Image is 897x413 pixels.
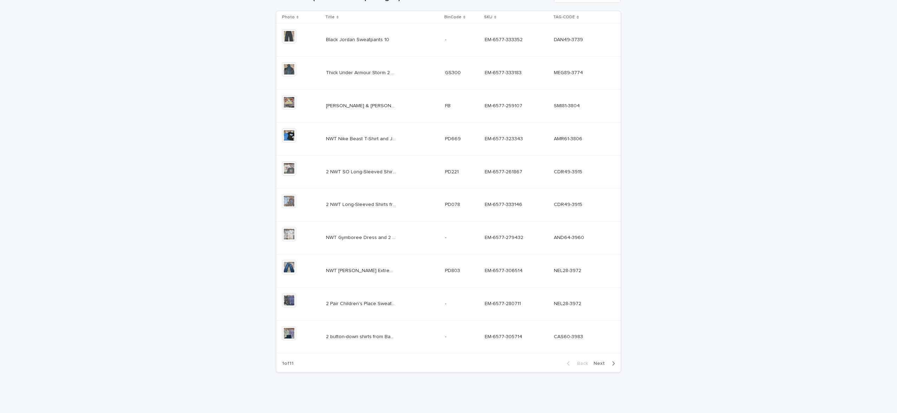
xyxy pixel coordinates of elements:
p: EM-6577-279432 [485,233,525,241]
p: GS300 [445,69,462,76]
p: PD669 [445,135,462,142]
p: AMR61-3806 [554,135,584,142]
tr: Black Jordan Sweatpants 10Black Jordan Sweatpants 10 -- EM-6577-333352EM-6577-333352 DAN49-3739DA... [276,24,621,57]
tr: 2 button-down shirts from Baby Gap and Nautica plus dark wash jeans 2T2 button-down shirts from B... [276,320,621,353]
p: PD803 [445,266,461,274]
p: 2 NWT Long-Sleeved Shirts from Old Navy and Mudd 7 [326,200,398,208]
button: Next [591,360,621,367]
p: EM-6577-333183 [485,69,523,76]
p: BinCode [444,13,461,21]
tr: NWT Nike Beast T-Shirt and Jumping Beans Basic Tee 4NWT Nike Beast T-Shirt and Jumping Beans Basi... [276,122,621,155]
p: AND64-3960 [554,233,585,241]
tr: 2 Pair Children's Place Sweatpants 102 Pair Children's Place Sweatpants 10 -- EM-6577-280711EM-65... [276,287,621,320]
p: Photo [282,13,295,21]
p: NWT Nike Beast T-Shirt and Jumping Beans Basic Tee 4 [326,135,398,142]
p: - [445,333,448,340]
p: PD078 [445,200,461,208]
p: 2 button-down shirts from Baby Gap and Nautica plus dark wash jeans 2T [326,333,398,340]
p: EM-6577-280711 [485,299,522,307]
p: SKU [484,13,492,21]
p: NEL28-3972 [554,266,583,274]
p: CDR49-3915 [554,200,584,208]
p: MEG89-3774 [554,69,584,76]
p: EM-6577-333352 [485,36,524,43]
p: TAG-CODE [553,13,575,21]
p: NWT Lee's Extreme Motion Jeans 10 [326,266,398,274]
p: NWT Gymboree Dress and 2 Flowy Shirts from Gymboree and Carter's 3T [326,233,398,241]
p: EM-6577-333146 [485,200,524,208]
span: Next [594,361,609,366]
p: Title [325,13,335,21]
p: FB [445,102,452,109]
p: EM-6577-305714 [485,333,524,340]
p: Black Jordan Sweatpants 10 [326,36,391,43]
tr: [PERSON_NAME] & [PERSON_NAME] Ballet Performance Wooden Puzzle One Size[PERSON_NAME] & [PERSON_NA... [276,89,621,122]
p: - [445,299,448,307]
tr: NWT [PERSON_NAME] Extreme Motion Jeans 10NWT [PERSON_NAME] Extreme Motion Jeans 10 PD803PD803 EM-... [276,254,621,287]
p: EM-6577-261867 [485,168,524,175]
p: 1 of 11 [276,355,299,372]
p: EM-6577-259107 [485,102,524,109]
tr: 2 NWT SO Long-Sleeved Shirts 72 NWT SO Long-Sleeved Shirts 7 PD221PD221 EM-6577-261867EM-6577-261... [276,155,621,188]
tr: 2 NWT Long-Sleeved Shirts from Old Navy and [PERSON_NAME] 72 NWT Long-Sleeved Shirts from Old Nav... [276,188,621,221]
p: - [445,233,448,241]
p: SMI81-3804 [554,102,581,109]
p: PD221 [445,168,460,175]
p: 2 NWT SO Long-Sleeved Shirts 7 [326,168,398,175]
p: EM-6577-323343 [485,135,524,142]
tr: NWT Gymboree Dress and 2 Flowy Shirts from Gymboree and [PERSON_NAME] 3TNWT Gymboree Dress and 2 ... [276,221,621,254]
button: Back [561,360,591,367]
p: NEL28-3972 [554,299,583,307]
span: Back [573,361,588,366]
p: DAN49-3739 [554,36,584,43]
p: CDR49-3915 [554,168,584,175]
p: Melissa & Doug Ballet Performance Wooden Puzzle One Size [326,102,398,109]
tr: Thick Under Armour Storm 2 Zip-Up Jacket 10Thick Under Armour Storm 2 Zip-Up Jacket 10 GS300GS300... [276,57,621,90]
p: - [445,36,448,43]
p: 2 Pair Children's Place Sweatpants 10 [326,299,398,307]
p: Thick Under Armour Storm 2 Zip-Up Jacket 10 [326,69,398,76]
p: CAS60-3983 [554,333,584,340]
p: EM-6577-306514 [485,266,524,274]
